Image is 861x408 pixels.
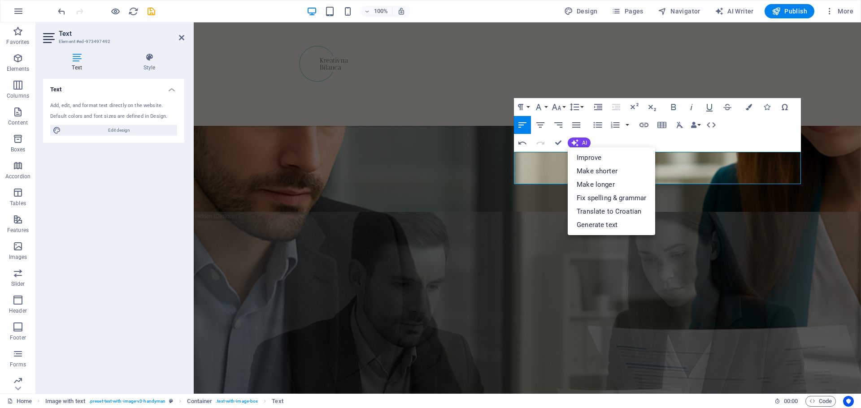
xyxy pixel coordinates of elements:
[701,98,718,116] button: Underline (Ctrl+U)
[169,399,173,404] i: This element is a customizable preset
[397,7,405,15] i: On resize automatically adjust zoom level to fit chosen device.
[612,7,643,16] span: Pages
[624,116,631,134] button: Ordered List
[568,164,655,178] a: Make shorter
[582,140,587,146] span: AI
[11,280,25,288] p: Slider
[59,30,184,38] h2: Text
[683,98,700,116] button: Italic (Ctrl+I)
[374,6,388,17] h6: 100%
[654,4,704,18] button: Navigator
[626,98,643,116] button: Superscript
[715,7,754,16] span: AI Writer
[658,7,700,16] span: Navigator
[568,178,655,191] a: Make longer
[89,396,165,407] span: . preset-text-with-image-v3-handyman
[57,6,67,17] i: Undo: Edit headline (Ctrl+Z)
[514,98,531,116] button: Paragraph Format
[45,396,283,407] nav: breadcrumb
[568,218,655,232] a: Generate text
[561,4,601,18] button: Design
[361,6,392,17] button: 100%
[671,116,688,134] button: Clear Formatting
[7,65,30,73] p: Elements
[216,396,258,407] span: . text-with-image-box
[776,98,793,116] button: Special Characters
[719,98,736,116] button: Strikethrough
[64,125,174,136] span: Edit design
[758,98,775,116] button: Icons
[56,6,67,17] button: undo
[50,113,177,120] div: Default colors and font sizes are defined in Design.
[7,227,29,234] p: Features
[50,125,177,136] button: Edit design
[7,396,32,407] a: Click to cancel selection. Double-click to open Pages
[514,116,531,134] button: Align Left
[843,396,854,407] button: Usercentrics
[740,98,757,116] button: Colors
[568,151,655,164] a: Improve
[590,98,607,116] button: Increase Indent
[703,116,720,134] button: HTML
[43,79,184,95] h4: Text
[568,147,655,235] div: AI
[10,361,26,368] p: Forms
[6,39,29,46] p: Favorites
[514,134,531,152] button: Undo (Ctrl+Z)
[568,205,655,218] a: Translate to Croatian
[550,116,567,134] button: Align Right
[774,396,798,407] h6: Session time
[9,253,27,261] p: Images
[5,173,30,180] p: Accordion
[532,134,549,152] button: Redo (Ctrl+Shift+Z)
[114,53,184,72] h4: Style
[187,396,212,407] span: Click to select. Double-click to edit
[564,7,598,16] span: Design
[822,4,857,18] button: More
[784,396,798,407] span: 00 00
[689,116,702,134] button: Data Bindings
[805,396,836,407] button: Code
[711,4,757,18] button: AI Writer
[43,53,114,72] h4: Text
[568,98,585,116] button: Line Height
[532,116,549,134] button: Align Center
[608,4,647,18] button: Pages
[128,6,139,17] button: reload
[532,98,549,116] button: Font Family
[7,92,29,99] p: Columns
[790,398,791,404] span: :
[8,119,28,126] p: Content
[128,6,139,17] i: Reload page
[9,307,27,314] p: Header
[772,7,807,16] span: Publish
[809,396,832,407] span: Code
[10,200,26,207] p: Tables
[59,38,166,46] h3: Element #ed-973497492
[825,7,853,16] span: More
[550,134,567,152] button: Confirm (Ctrl+⏎)
[550,98,567,116] button: Font Size
[589,116,606,134] button: Unordered List
[45,396,85,407] span: Click to select. Double-click to edit
[146,6,157,17] i: Save (Ctrl+S)
[653,116,670,134] button: Insert Table
[146,6,157,17] button: save
[11,146,26,153] p: Boxes
[10,334,26,341] p: Footer
[50,102,177,110] div: Add, edit, and format text directly on the website.
[110,6,121,17] button: Click here to leave preview mode and continue editing
[608,98,625,116] button: Decrease Indent
[765,4,814,18] button: Publish
[607,116,624,134] button: Ordered List
[665,98,682,116] button: Bold (Ctrl+B)
[644,98,661,116] button: Subscript
[568,137,591,148] button: AI
[568,191,655,205] a: Fix spelling & grammar
[272,396,283,407] span: Click to select. Double-click to edit
[635,116,652,134] button: Insert Link
[568,116,585,134] button: Align Justify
